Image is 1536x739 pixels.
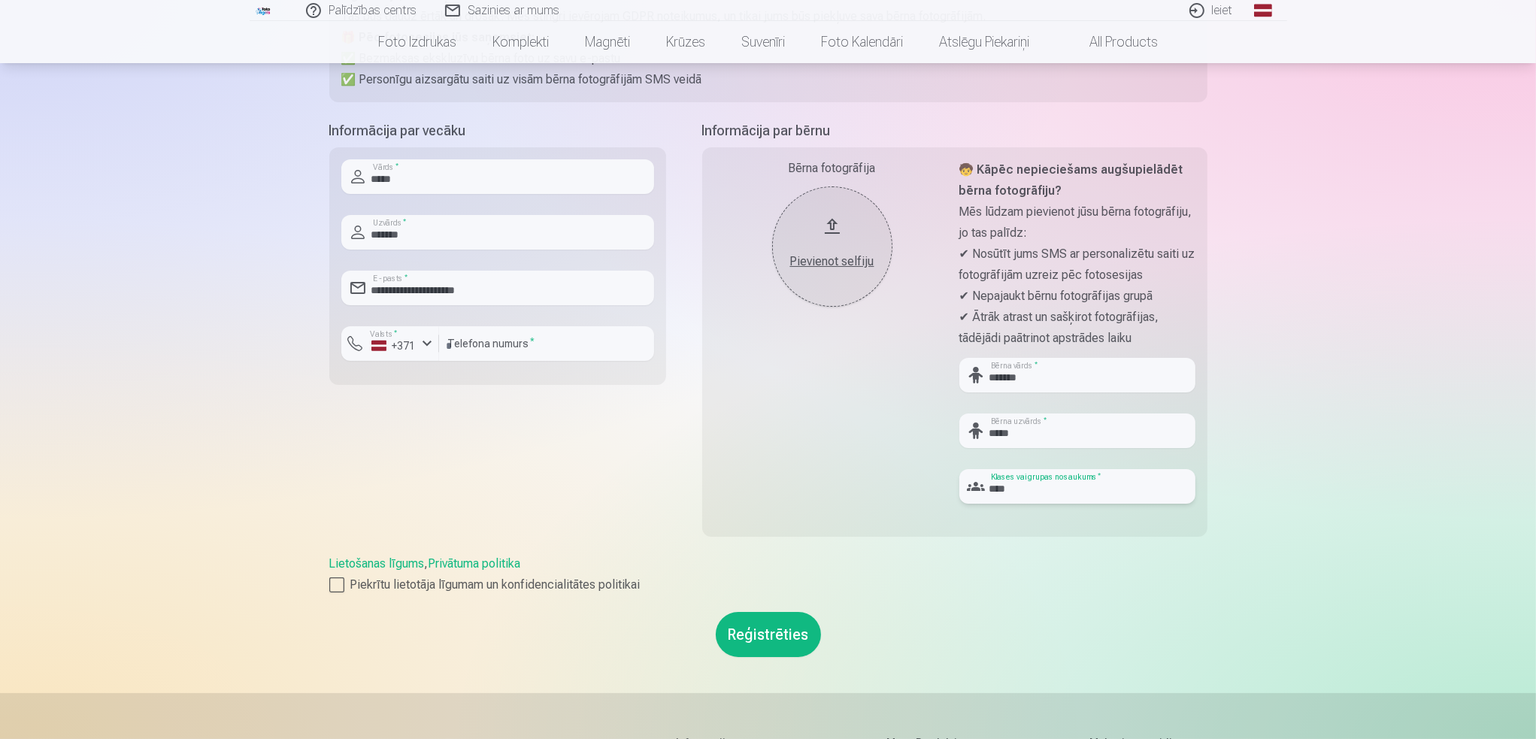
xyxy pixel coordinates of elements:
p: ✅ Personīgu aizsargātu saiti uz visām bērna fotogrāfijām SMS veidā [341,69,1195,90]
p: ✔ Nepajaukt bērnu fotogrāfijas grupā [959,286,1195,307]
a: Magnēti [567,21,648,63]
a: All products [1047,21,1176,63]
a: Suvenīri [723,21,803,63]
p: ✔ Nosūtīt jums SMS ar personalizētu saiti uz fotogrāfijām uzreiz pēc fotosesijas [959,244,1195,286]
strong: 🧒 Kāpēc nepieciešams augšupielādēt bērna fotogrāfiju? [959,162,1183,198]
p: ✔ Ātrāk atrast un sašķirot fotogrāfijas, tādējādi paātrinot apstrādes laiku [959,307,1195,349]
button: Reģistrēties [716,612,821,657]
button: Pievienot selfiju [772,186,892,307]
p: Mēs lūdzam pievienot jūsu bērna fotogrāfiju, jo tas palīdz: [959,201,1195,244]
div: , [329,555,1207,594]
a: Atslēgu piekariņi [921,21,1047,63]
button: Valsts*+371 [341,326,439,361]
img: /fa1 [256,6,272,15]
label: Valsts [365,329,402,340]
h5: Informācija par vecāku [329,120,666,141]
a: Foto izdrukas [360,21,474,63]
a: Krūzes [648,21,723,63]
label: Piekrītu lietotāja līgumam un konfidencialitātes politikai [329,576,1207,594]
a: Foto kalendāri [803,21,921,63]
div: Bērna fotogrāfija [714,159,950,177]
div: +371 [371,338,417,353]
a: Privātuma politika [429,556,521,571]
h5: Informācija par bērnu [702,120,1207,141]
div: Pievienot selfiju [787,253,877,271]
a: Komplekti [474,21,567,63]
a: Lietošanas līgums [329,556,425,571]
